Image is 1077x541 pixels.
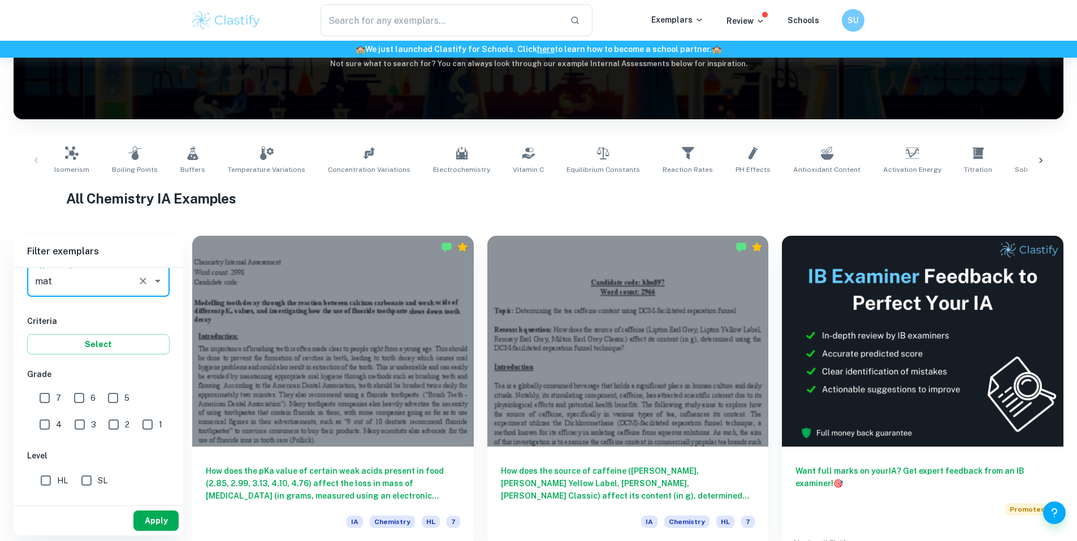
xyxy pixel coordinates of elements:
[180,165,205,175] span: Buffers
[159,418,162,431] span: 1
[788,16,819,25] a: Schools
[447,516,460,528] span: 7
[736,165,771,175] span: pH Effects
[27,449,170,462] h6: Level
[1043,501,1066,524] button: Help and Feedback
[1005,503,1050,516] span: Promoted
[56,392,61,404] span: 7
[782,236,1063,447] img: Thumbnail
[964,165,992,175] span: Titration
[664,516,710,528] span: Chemistry
[90,392,96,404] span: 6
[1015,165,1046,175] span: Solubility
[846,14,859,27] h6: SU
[751,241,763,253] div: Premium
[27,368,170,380] h6: Grade
[441,241,452,253] img: Marked
[741,516,755,528] span: 7
[883,165,941,175] span: Activation Energy
[793,165,860,175] span: Antioxidant Content
[98,474,107,487] span: SL
[641,516,658,528] span: IA
[133,510,179,531] button: Apply
[112,165,158,175] span: Boiling Points
[736,241,747,253] img: Marked
[347,516,363,528] span: IA
[125,418,129,431] span: 2
[501,465,755,502] h6: How does the source of caffeine ([PERSON_NAME], [PERSON_NAME] Yellow Label, [PERSON_NAME], [PERSO...
[206,465,460,502] h6: How does the pKa value of certain weak acids present in food (2.85, 2.99, 3.13, 4.10, 4.76) affec...
[321,5,561,36] input: Search for any exemplars...
[370,516,415,528] span: Chemistry
[422,516,440,528] span: HL
[726,15,765,27] p: Review
[66,188,1011,209] h1: All Chemistry IA Examples
[663,165,713,175] span: Reaction Rates
[191,9,262,32] img: Clastify logo
[2,43,1075,55] h6: We just launched Clastify for Schools. Click to learn how to become a school partner.
[54,165,89,175] span: Isomerism
[842,9,864,32] button: SU
[135,273,151,289] button: Clear
[833,479,843,488] span: 🎯
[651,14,704,26] p: Exemplars
[14,58,1063,70] h6: Not sure what to search for? You can always look through our example Internal Assessments below f...
[91,418,96,431] span: 3
[712,45,721,54] span: 🏫
[27,334,170,354] button: Select
[457,241,468,253] div: Premium
[433,165,490,175] span: Electrochemistry
[566,165,640,175] span: Equilibrium Constants
[716,516,734,528] span: HL
[27,315,170,327] h6: Criteria
[795,465,1050,490] h6: Want full marks on your IA ? Get expert feedback from an IB examiner!
[124,392,129,404] span: 5
[14,236,183,267] h6: Filter exemplars
[228,165,305,175] span: Temperature Variations
[56,418,62,431] span: 4
[57,474,68,487] span: HL
[328,165,410,175] span: Concentration Variations
[513,165,544,175] span: Vitamin C
[356,45,365,54] span: 🏫
[537,45,555,54] a: here
[150,273,166,289] button: Open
